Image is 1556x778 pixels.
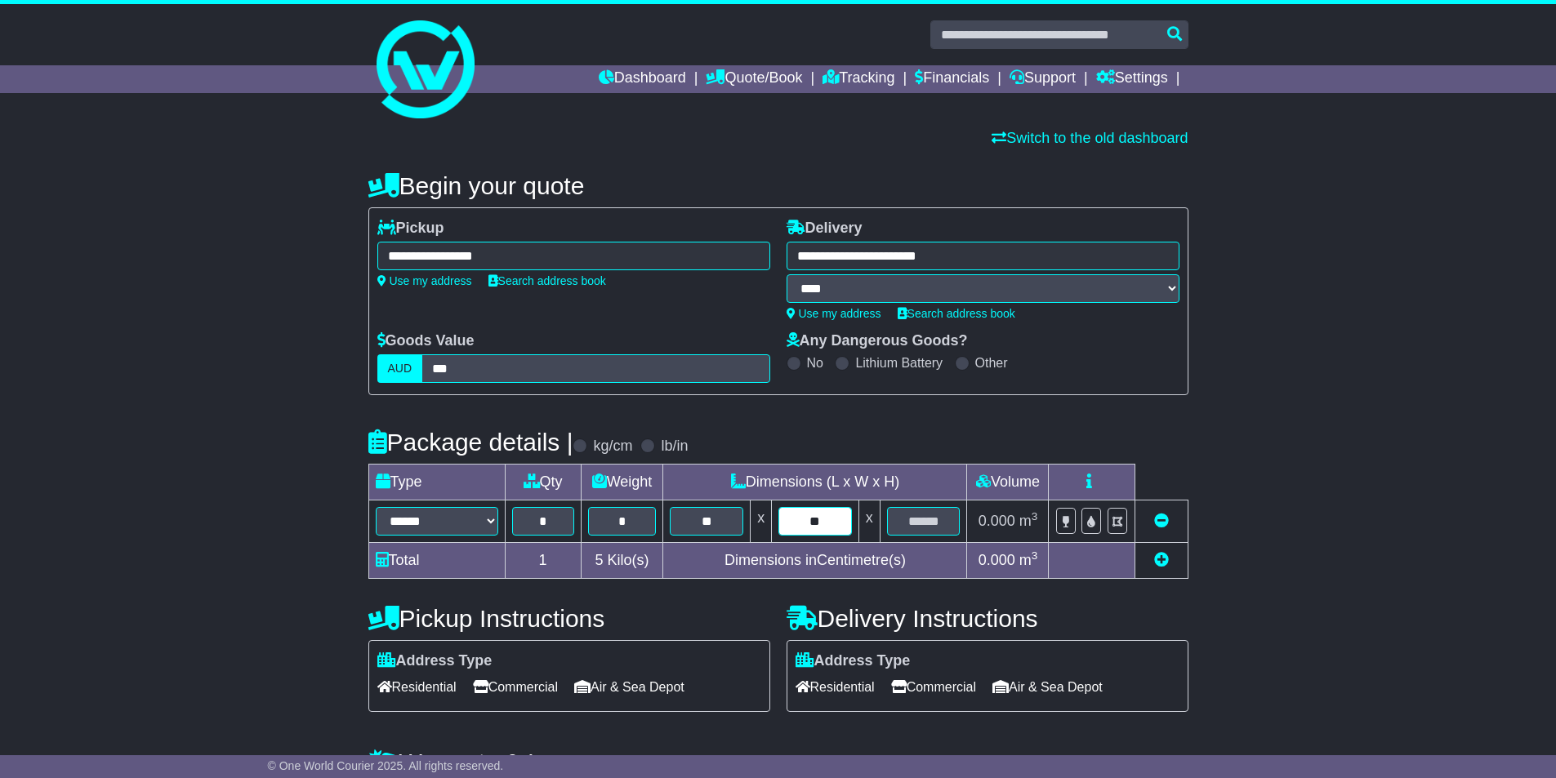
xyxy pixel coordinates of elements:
[663,465,967,500] td: Dimensions (L x W x H)
[368,429,573,456] h4: Package details |
[505,465,581,500] td: Qty
[858,500,880,543] td: x
[368,172,1188,199] h4: Begin your quote
[1019,552,1038,568] span: m
[268,759,504,772] span: © One World Courier 2025. All rights reserved.
[975,355,1008,371] label: Other
[796,652,911,670] label: Address Type
[787,605,1188,632] h4: Delivery Instructions
[368,543,505,579] td: Total
[581,465,663,500] td: Weight
[1154,513,1169,529] a: Remove this item
[898,307,1015,320] a: Search address book
[891,674,976,700] span: Commercial
[787,332,968,350] label: Any Dangerous Goods?
[979,513,1015,529] span: 0.000
[1010,65,1076,93] a: Support
[377,332,475,350] label: Goods Value
[992,130,1188,146] a: Switch to the old dashboard
[1154,552,1169,568] a: Add new item
[574,674,684,700] span: Air & Sea Depot
[1032,510,1038,522] sup: 3
[979,552,1015,568] span: 0.000
[967,465,1049,500] td: Volume
[706,65,802,93] a: Quote/Book
[751,500,772,543] td: x
[595,552,603,568] span: 5
[807,355,823,371] label: No
[473,674,558,700] span: Commercial
[488,274,606,287] a: Search address book
[1032,549,1038,562] sup: 3
[377,674,457,700] span: Residential
[377,354,423,383] label: AUD
[1019,513,1038,529] span: m
[581,543,663,579] td: Kilo(s)
[663,543,967,579] td: Dimensions in Centimetre(s)
[368,749,1188,776] h4: Warranty & Insurance
[377,652,493,670] label: Address Type
[377,220,444,238] label: Pickup
[593,438,632,456] label: kg/cm
[823,65,894,93] a: Tracking
[505,543,581,579] td: 1
[377,274,472,287] a: Use my address
[855,355,943,371] label: Lithium Battery
[787,220,863,238] label: Delivery
[915,65,989,93] a: Financials
[787,307,881,320] a: Use my address
[368,605,770,632] h4: Pickup Instructions
[599,65,686,93] a: Dashboard
[661,438,688,456] label: lb/in
[368,465,505,500] td: Type
[1096,65,1168,93] a: Settings
[796,674,875,700] span: Residential
[992,674,1103,700] span: Air & Sea Depot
